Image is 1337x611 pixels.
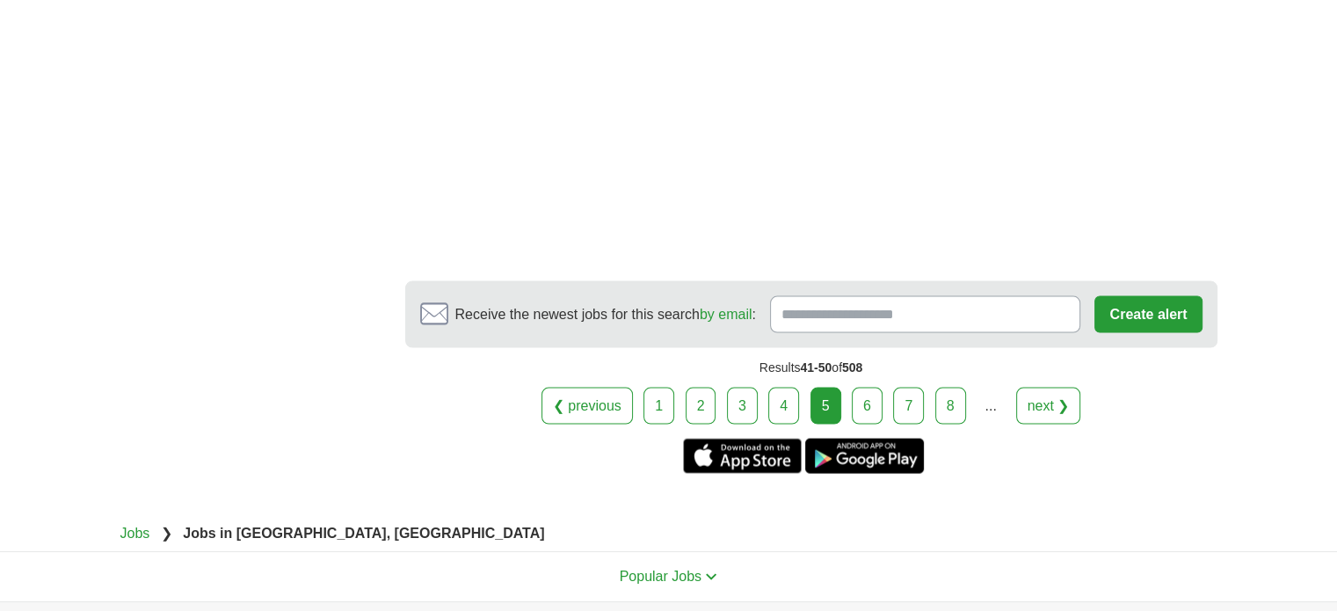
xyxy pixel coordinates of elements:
span: 41-50 [800,360,832,375]
span: ❯ [161,526,172,541]
a: Get the iPhone app [683,439,802,474]
a: Get the Android app [805,439,924,474]
a: ❮ previous [541,388,633,425]
span: 508 [842,360,862,375]
span: Popular Jobs [620,569,701,584]
div: 5 [810,388,841,425]
a: 3 [727,388,758,425]
div: ... [973,389,1008,424]
a: 7 [893,388,924,425]
a: next ❯ [1016,388,1081,425]
button: Create alert [1094,296,1202,333]
a: 8 [935,388,966,425]
a: 1 [643,388,674,425]
a: 6 [852,388,883,425]
a: by email [700,307,752,322]
img: toggle icon [705,573,717,581]
div: Results of [405,348,1217,388]
span: Receive the newest jobs for this search : [455,304,756,325]
a: Jobs [120,526,150,541]
a: 2 [686,388,716,425]
a: 4 [768,388,799,425]
strong: Jobs in [GEOGRAPHIC_DATA], [GEOGRAPHIC_DATA] [183,526,544,541]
